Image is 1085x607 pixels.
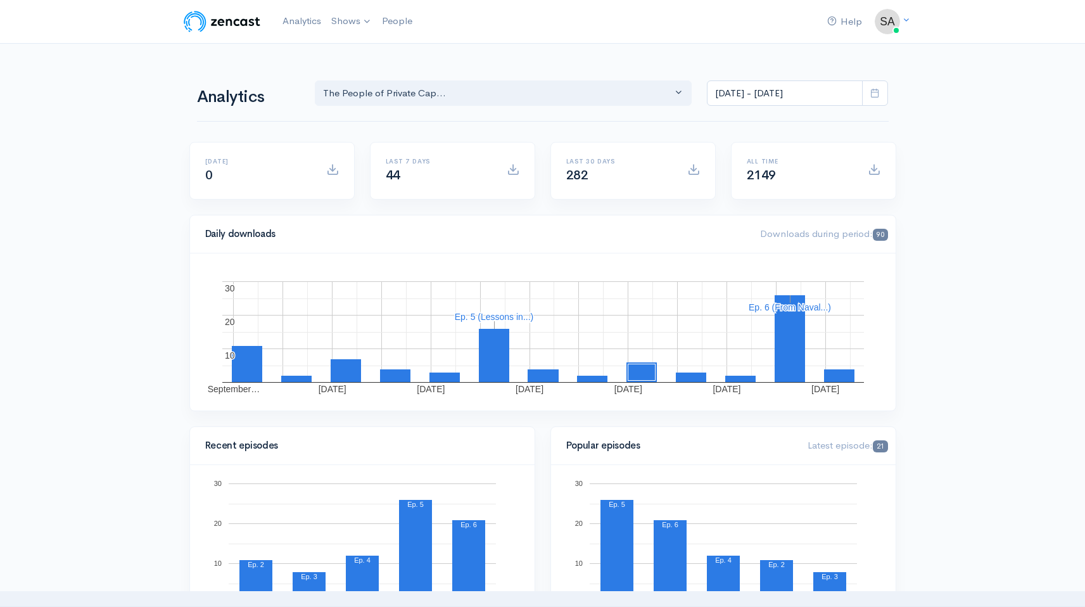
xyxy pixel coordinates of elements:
span: Downloads during period: [760,227,887,240]
span: 90 [873,229,887,241]
text: Ep. 3 [822,573,838,580]
a: Shows [326,8,377,35]
text: 20 [225,317,235,327]
text: Ep. 5 [407,501,424,508]
text: September… [207,384,259,394]
text: Ep. 3 [301,573,317,580]
text: Ep. 6 (From Naval...) [749,302,831,312]
h4: Recent episodes [205,440,512,451]
text: Ep. 5 (Lessons in...) [454,312,533,322]
text: [DATE] [318,384,346,394]
text: [DATE] [614,384,642,394]
text: 10 [225,350,235,361]
h4: Popular episodes [566,440,793,451]
h6: Last 30 days [566,158,672,165]
span: 282 [566,167,588,183]
text: 10 [574,559,582,567]
span: 44 [386,167,400,183]
span: 0 [205,167,213,183]
span: 21 [873,440,887,452]
text: Ep. 4 [354,556,371,564]
text: Ep. 6 [662,521,678,528]
text: [DATE] [811,384,839,394]
text: 30 [213,480,221,487]
text: 20 [213,520,221,527]
img: ... [875,9,900,34]
svg: A chart. [205,269,880,395]
a: Analytics [277,8,326,35]
a: Help [822,8,867,35]
text: Ep. 6 [460,521,477,528]
text: Ep. 5 [609,501,625,508]
h6: Last 7 days [386,158,492,165]
span: Latest episode: [808,439,887,451]
text: 30 [574,480,582,487]
a: People [377,8,417,35]
text: [DATE] [417,384,445,394]
svg: A chart. [205,480,519,607]
h4: Daily downloads [205,229,746,240]
div: The People of Private Cap... [323,86,673,101]
img: ZenCast Logo [182,9,262,34]
span: 2149 [747,167,776,183]
input: analytics date range selector [707,80,863,106]
text: 30 [225,283,235,293]
h1: Analytics [197,88,300,106]
text: Ep. 2 [768,561,785,568]
svg: A chart. [566,480,880,607]
button: The People of Private Cap... [315,80,692,106]
text: 20 [574,520,582,527]
h6: All time [747,158,853,165]
text: Ep. 2 [248,561,264,568]
text: Ep. 4 [715,556,732,564]
text: [DATE] [516,384,543,394]
text: [DATE] [713,384,740,394]
h6: [DATE] [205,158,311,165]
iframe: gist-messenger-bubble-iframe [1042,564,1072,594]
text: 10 [213,559,221,567]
